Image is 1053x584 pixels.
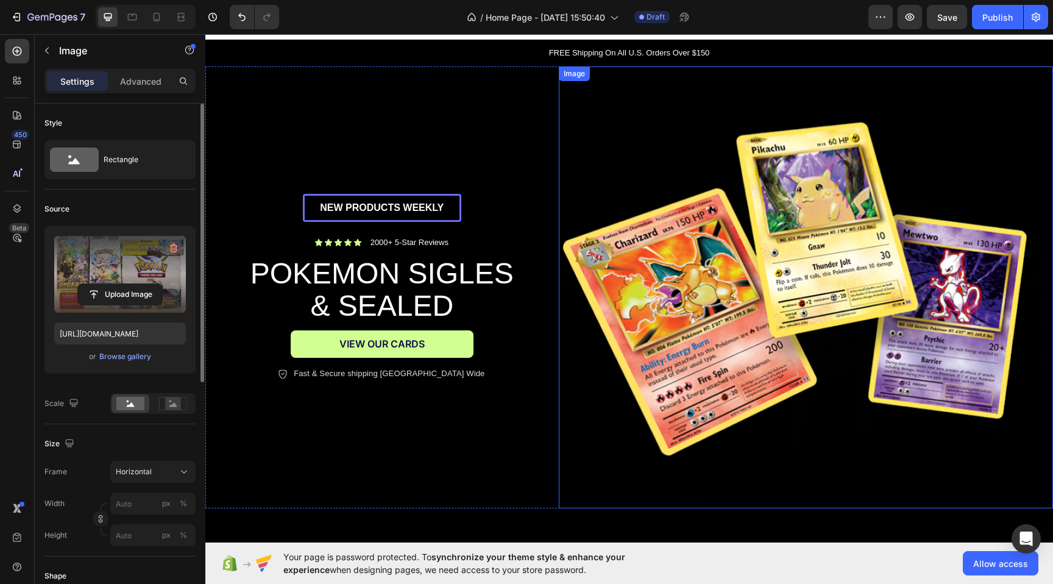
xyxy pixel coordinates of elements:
div: % [180,530,187,541]
input: https://example.com/image.jpg [54,322,186,344]
div: Image [356,34,382,45]
p: Settings [60,75,94,88]
button: px [176,496,191,511]
button: px [176,528,191,543]
button: Horizontal [110,461,196,483]
div: px [162,530,171,541]
span: Horizontal [116,466,152,477]
label: Frame [44,466,67,477]
span: Your page is password protected. To when designing pages, we need access to your store password. [283,550,673,576]
button: Allow access [963,551,1038,575]
label: Height [44,530,67,541]
iframe: Design area [205,34,1053,543]
p: Image [59,43,163,58]
div: Publish [982,11,1013,24]
p: Advanced [120,75,161,88]
span: Home Page - [DATE] 15:50:40 [486,11,605,24]
button: % [159,528,174,543]
span: Allow access [973,557,1028,570]
span: synchronize your theme style & enhance your experience [283,552,625,575]
div: Style [44,118,62,129]
div: Shape [44,571,66,582]
div: Undo/Redo [230,5,279,29]
div: Rectangle [104,146,178,174]
button: % [159,496,174,511]
div: % [180,498,187,509]
div: Size [44,436,77,452]
div: Open Intercom Messenger [1012,524,1041,554]
div: px [162,498,171,509]
div: 450 [12,130,29,140]
div: Scale [44,396,81,412]
div: Browse gallery [99,351,151,362]
span: Draft [647,12,665,23]
div: Beta [9,223,29,233]
label: Width [44,498,65,509]
button: Save [927,5,967,29]
button: Browse gallery [99,351,152,363]
span: or [89,349,96,364]
button: 7 [5,5,91,29]
input: px% [110,524,196,546]
span: / [480,11,483,24]
button: Upload Image [77,283,163,305]
span: Save [937,12,957,23]
input: px% [110,493,196,515]
button: Publish [972,5,1023,29]
p: 7 [80,10,85,24]
div: Source [44,204,69,215]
